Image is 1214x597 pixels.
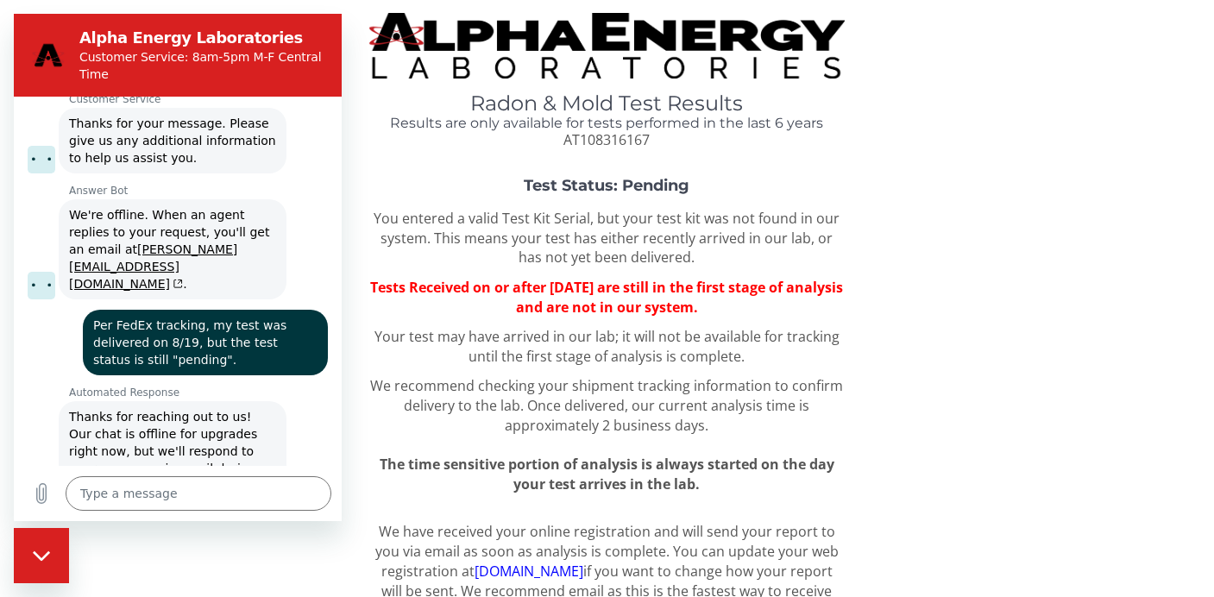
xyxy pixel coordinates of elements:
p: Answer Bot [55,170,328,184]
h2: Alpha Energy Laboratories [66,14,311,35]
a: [PERSON_NAME][EMAIL_ADDRESS][DOMAIN_NAME](opens in a new tab) [55,229,223,277]
iframe: Messaging window [14,14,342,521]
span: Once delivered, our current analysis time is approximately 2 business days. [505,396,809,435]
span: Thanks for reaching out to us! Our chat is offline for upgrades right now, but we'll respond to y... [55,394,262,515]
span: We recommend checking your shipment tracking information to confirm delivery to the lab. [370,376,843,415]
strong: Test Status: Pending [524,176,689,195]
h1: Radon & Mold Test Results [369,92,845,115]
span: Per FedEx tracking, my test was delivered on 8/19, but the test status is still "pending". [79,303,304,355]
svg: (opens in a new tab) [156,265,169,275]
span: AT108316167 [563,130,650,149]
img: TightCrop.jpg [369,13,845,79]
a: [DOMAIN_NAME] [475,562,583,581]
span: Tests Received on or after [DATE] are still in the first stage of analysis and are not in our sys... [370,278,843,317]
p: Customer Service [55,79,328,92]
p: You entered a valid Test Kit Serial, but your test kit was not found in our system. This means yo... [369,209,845,268]
h4: Results are only available for tests performed in the last 6 years [369,116,845,131]
iframe: Button to launch messaging window, conversation in progress [14,528,69,583]
span: Thanks for your message. Please give us any additional information to help us assist you. [55,101,262,153]
p: Customer Service: 8am-5pm M-F Central Time [66,35,311,69]
p: Automated Response [55,372,328,386]
p: Your test may have arrived in our lab; it will not be available for tracking until the first stag... [369,327,845,367]
span: We're offline. When an agent replies to your request, you'll get an email at . [55,192,262,279]
button: Upload file [10,462,45,497]
span: The time sensitive portion of analysis is always started on the day your test arrives in the lab. [380,455,834,493]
